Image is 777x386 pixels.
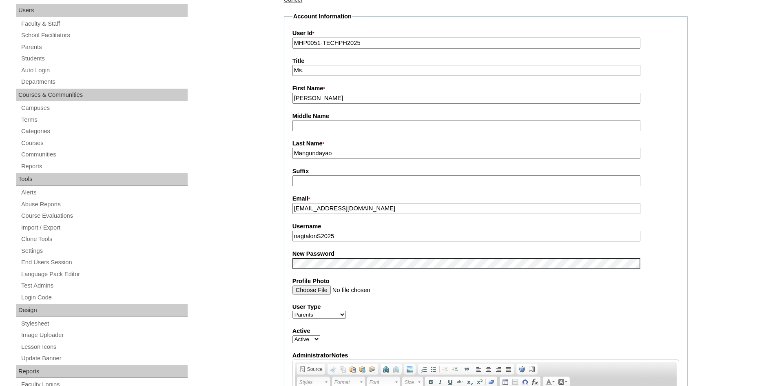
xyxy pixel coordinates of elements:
a: Align Right [494,365,503,374]
label: First Name [292,84,679,93]
div: Design [16,304,188,317]
a: Language Pack Editor [20,269,188,279]
a: Decrease Indent [441,365,450,374]
a: Abuse Reports [20,199,188,210]
a: Faculty & Staff [20,19,188,29]
a: Communities [20,149,188,160]
a: Paste [348,365,358,374]
a: Maximize [517,365,527,374]
a: Link [381,365,391,374]
label: New Password [292,250,679,258]
a: Justify [503,365,513,374]
a: Align Left [474,365,484,374]
label: Username [292,222,679,231]
a: Update Banner [20,353,188,364]
a: Departments [20,77,188,87]
label: Last Name [292,139,679,148]
a: Import / Export [20,223,188,233]
a: Paste as plain text [358,365,367,374]
a: Unlink [391,365,401,374]
a: Increase Indent [450,365,460,374]
legend: Account Information [292,12,352,21]
a: Login Code [20,292,188,303]
span: Source [306,366,323,373]
a: Cut [328,365,338,374]
a: Add Image [405,365,415,374]
label: User Type [292,303,679,311]
label: AdministratorNotes [292,351,679,360]
label: Active [292,327,679,335]
div: Reports [16,365,188,378]
a: Insert/Remove Bulleted List [429,365,438,374]
a: Lesson Icons [20,342,188,352]
a: Courses [20,138,188,148]
a: Reports [20,161,188,172]
a: Test Admins [20,281,188,291]
a: Source [298,365,324,374]
a: Course Evaluations [20,211,188,221]
label: Suffix [292,167,679,176]
div: Tools [16,173,188,186]
a: Alerts [20,187,188,198]
label: Profile Photo [292,277,679,286]
a: Students [20,54,188,64]
a: Insert/Remove Numbered List [419,365,429,374]
a: Image Uploader [20,330,188,340]
a: Center [484,365,494,374]
a: Block Quote [462,365,472,374]
label: Title [292,57,679,65]
a: End Users Session [20,257,188,268]
label: User Id [292,29,679,38]
a: Copy [338,365,348,374]
a: Clone Tools [20,234,188,244]
label: Email [292,194,679,203]
a: Paste from Word [367,365,377,374]
a: Parents [20,42,188,52]
a: Campuses [20,103,188,113]
label: Middle Name [292,112,679,120]
a: School Facilitators [20,30,188,40]
a: Categories [20,126,188,136]
div: Users [16,4,188,17]
a: Auto Login [20,65,188,76]
a: Show Blocks [527,365,537,374]
div: Courses & Communities [16,89,188,102]
a: Settings [20,246,188,256]
a: Terms [20,115,188,125]
a: Stylesheet [20,319,188,329]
